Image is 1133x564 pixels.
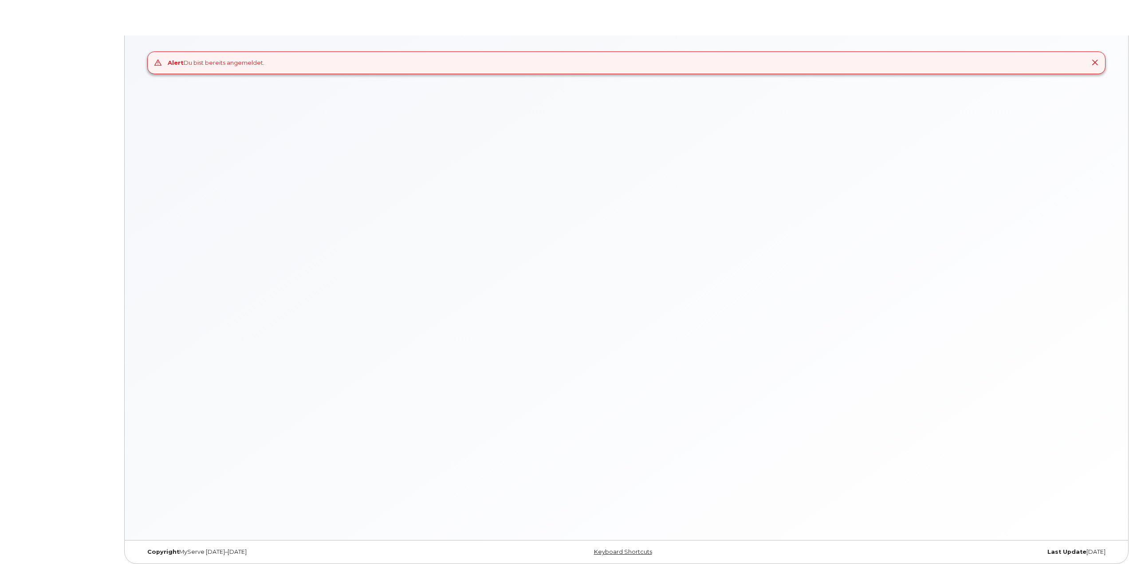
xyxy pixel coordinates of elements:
[168,59,264,67] div: Du bist bereits angemeldet.
[594,548,652,555] a: Keyboard Shortcuts
[788,548,1112,556] div: [DATE]
[147,548,179,555] strong: Copyright
[141,548,464,556] div: MyServe [DATE]–[DATE]
[168,59,184,66] strong: Alert
[1047,548,1086,555] strong: Last Update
